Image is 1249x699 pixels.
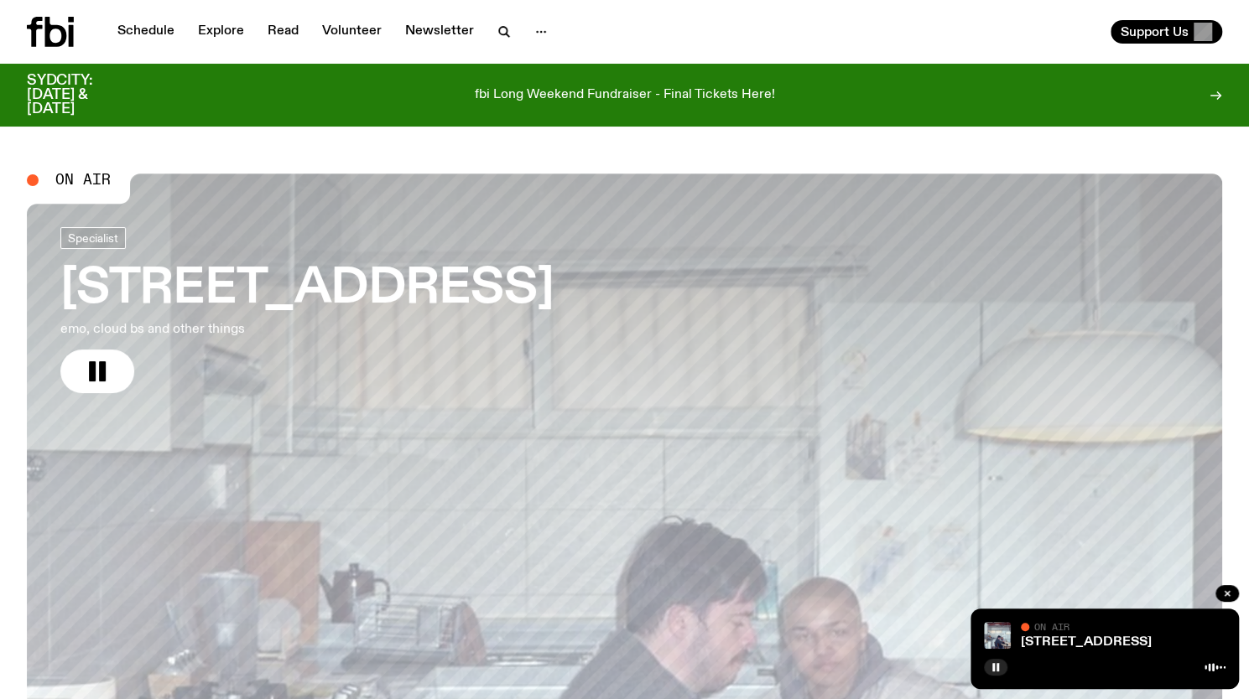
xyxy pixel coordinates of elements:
[395,20,484,44] a: Newsletter
[1021,635,1152,649] a: [STREET_ADDRESS]
[312,20,392,44] a: Volunteer
[60,227,126,249] a: Specialist
[475,88,775,103] p: fbi Long Weekend Fundraiser - Final Tickets Here!
[27,74,134,116] h3: SYDCITY: [DATE] & [DATE]
[60,227,553,393] a: [STREET_ADDRESS]emo, cloud bs and other things
[55,173,111,188] span: On Air
[107,20,185,44] a: Schedule
[1034,621,1069,632] span: On Air
[68,232,118,245] span: Specialist
[258,20,309,44] a: Read
[188,20,254,44] a: Explore
[1111,20,1222,44] button: Support Us
[60,319,490,339] p: emo, cloud bs and other things
[60,266,553,313] h3: [STREET_ADDRESS]
[1121,24,1189,39] span: Support Us
[984,622,1011,649] img: Pat sits at a dining table with his profile facing the camera. Rhea sits to his left facing the c...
